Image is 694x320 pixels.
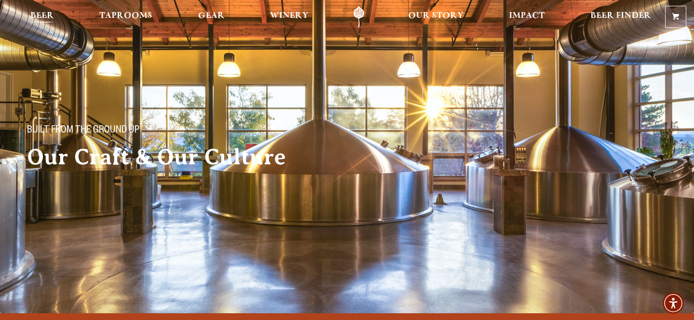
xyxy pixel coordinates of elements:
span: Beer [30,12,54,20]
span: Taprooms [99,12,152,20]
a: Beer Finder [584,6,657,28]
span: Our Story [408,12,464,20]
span: Gear [198,12,225,20]
span: Built From The Ground Up [27,125,139,137]
h2: Our Craft & Our Culture [27,145,328,169]
a: Gear [192,6,231,28]
a: Our Story [402,6,470,28]
div: Accessibility Menu [663,293,684,314]
span: Winery [270,12,308,20]
span: Impact [509,12,545,20]
a: Taprooms [93,6,159,28]
a: Winery [264,6,315,28]
a: Odell Home [341,6,377,28]
span: Beer Finder [590,12,651,20]
a: Impact [503,6,551,28]
a: Beer [24,6,60,28]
